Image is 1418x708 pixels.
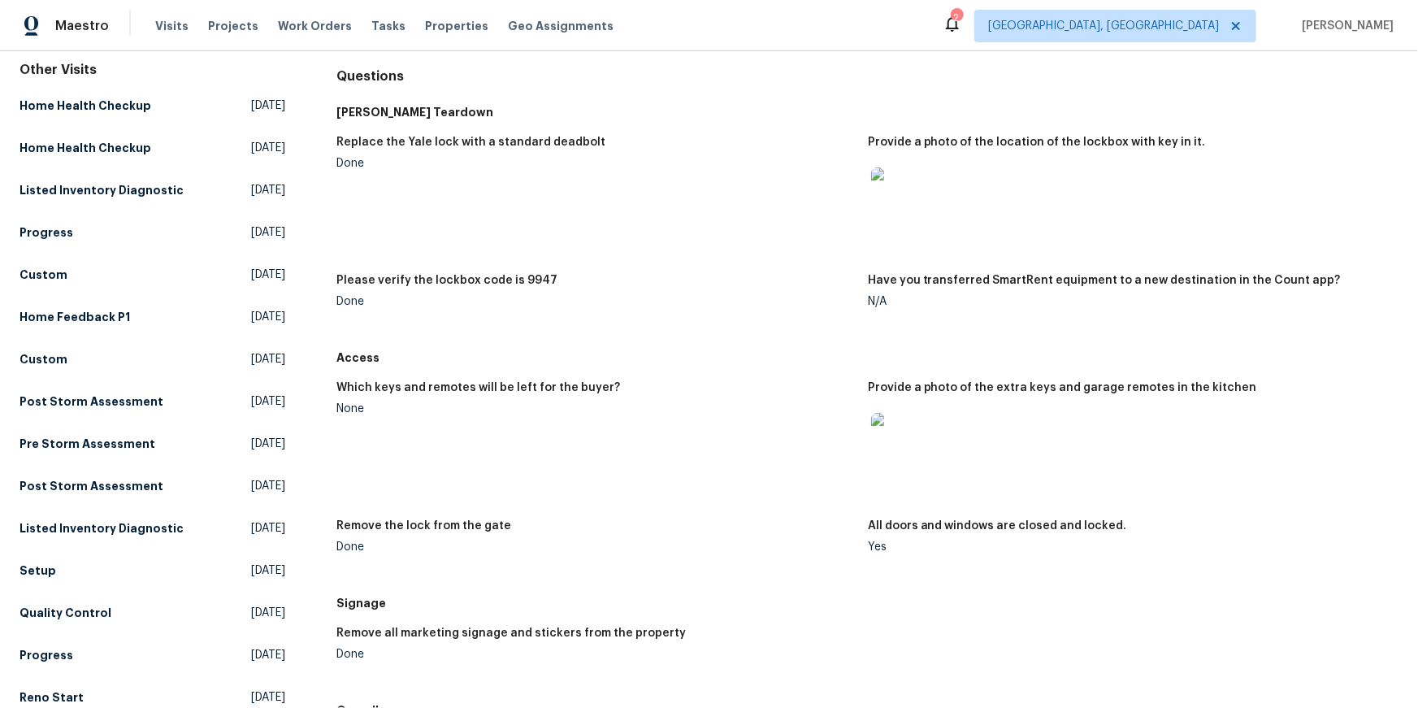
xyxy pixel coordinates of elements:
h4: Questions [337,68,1398,85]
h5: Have you transferred SmartRent equipment to a new destination in the Count app? [868,275,1341,286]
span: [DATE] [251,351,285,367]
a: Progress[DATE] [20,218,285,247]
h5: [PERSON_NAME] Teardown [337,104,1398,120]
h5: Provide a photo of the location of the lockbox with key in it. [868,137,1206,148]
span: [DATE] [251,605,285,621]
h5: Signage [337,595,1398,611]
span: Properties [425,18,488,34]
a: Listed Inventory Diagnostic[DATE] [20,514,285,543]
span: [DATE] [251,520,285,536]
div: Done [337,158,855,169]
a: Custom[DATE] [20,260,285,289]
span: [DATE] [251,562,285,579]
h5: Progress [20,224,73,241]
h5: Remove all marketing signage and stickers from the property [337,628,687,639]
div: Done [337,296,855,307]
span: Maestro [55,18,109,34]
h5: Reno Start [20,689,84,706]
span: [DATE] [251,309,285,325]
span: [DATE] [251,98,285,114]
h5: Which keys and remotes will be left for the buyer? [337,382,621,393]
span: [PERSON_NAME] [1295,18,1394,34]
span: [DATE] [251,647,285,663]
a: Home Health Checkup[DATE] [20,133,285,163]
a: Quality Control[DATE] [20,598,285,628]
span: Visits [155,18,189,34]
h5: Remove the lock from the gate [337,520,512,532]
h5: Custom [20,351,67,367]
div: Other Visits [20,62,285,78]
a: Post Storm Assessment[DATE] [20,387,285,416]
h5: Provide a photo of the extra keys and garage remotes in the kitchen [868,382,1257,393]
span: Work Orders [278,18,352,34]
div: Done [337,649,855,660]
h5: Home Feedback P1 [20,309,130,325]
span: [DATE] [251,140,285,156]
h5: Access [337,350,1398,366]
a: Home Feedback P1[DATE] [20,302,285,332]
span: [DATE] [251,478,285,494]
span: [DATE] [251,436,285,452]
span: [DATE] [251,689,285,706]
h5: Listed Inventory Diagnostic [20,520,184,536]
h5: Progress [20,647,73,663]
h5: Post Storm Assessment [20,393,163,410]
div: Yes [868,541,1385,553]
a: Setup[DATE] [20,556,285,585]
div: Done [337,541,855,553]
div: 2 [951,10,962,26]
span: [DATE] [251,224,285,241]
h5: Replace the Yale lock with a standard deadbolt [337,137,606,148]
a: Progress[DATE] [20,641,285,670]
h5: Pre Storm Assessment [20,436,155,452]
h5: Custom [20,267,67,283]
h5: Home Health Checkup [20,98,151,114]
a: Pre Storm Assessment[DATE] [20,429,285,458]
h5: Post Storm Assessment [20,478,163,494]
h5: All doors and windows are closed and locked. [868,520,1127,532]
div: None [337,403,855,415]
h5: Home Health Checkup [20,140,151,156]
a: Home Health Checkup[DATE] [20,91,285,120]
span: [DATE] [251,393,285,410]
a: Custom[DATE] [20,345,285,374]
div: N/A [868,296,1385,307]
span: [DATE] [251,182,285,198]
h5: Please verify the lockbox code is 9947 [337,275,558,286]
span: [GEOGRAPHIC_DATA], [GEOGRAPHIC_DATA] [988,18,1219,34]
h5: Listed Inventory Diagnostic [20,182,184,198]
span: Projects [208,18,258,34]
span: [DATE] [251,267,285,283]
a: Post Storm Assessment[DATE] [20,471,285,501]
span: Tasks [371,20,405,32]
h5: Quality Control [20,605,111,621]
h5: Setup [20,562,56,579]
a: Listed Inventory Diagnostic[DATE] [20,176,285,205]
span: Geo Assignments [508,18,614,34]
